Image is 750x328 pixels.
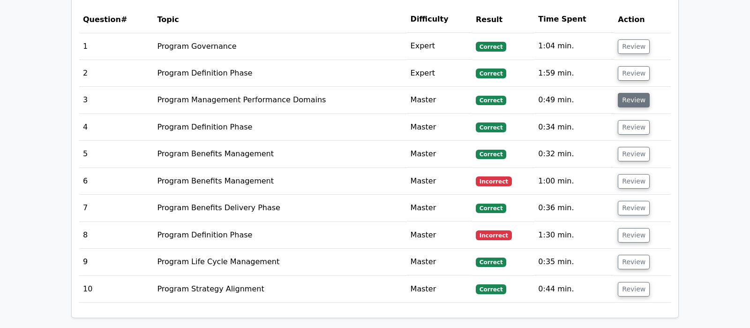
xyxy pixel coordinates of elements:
button: Review [618,147,650,161]
span: Correct [476,122,506,132]
th: Action [614,6,671,33]
td: Master [407,195,472,221]
td: 1:00 min. [534,168,614,195]
th: Time Spent [534,6,614,33]
td: Expert [407,60,472,87]
button: Review [618,120,650,135]
td: Master [407,222,472,249]
td: 0:34 min. [534,114,614,141]
button: Review [618,174,650,189]
td: Program Benefits Delivery Phase [153,195,406,221]
td: Program Management Performance Domains [153,87,406,114]
span: Correct [476,150,506,159]
td: Master [407,276,472,303]
td: 7 [79,195,153,221]
span: Incorrect [476,230,512,240]
td: 0:35 min. [534,249,614,275]
button: Review [618,201,650,215]
td: 4 [79,114,153,141]
td: Program Definition Phase [153,114,406,141]
td: 6 [79,168,153,195]
td: 5 [79,141,153,168]
button: Review [618,66,650,81]
span: Correct [476,69,506,78]
button: Review [618,228,650,243]
td: Program Benefits Management [153,168,406,195]
td: 8 [79,222,153,249]
td: 1:04 min. [534,33,614,60]
td: Master [407,114,472,141]
button: Review [618,39,650,54]
td: Program Strategy Alignment [153,276,406,303]
button: Review [618,93,650,107]
td: Master [407,168,472,195]
td: 1:59 min. [534,60,614,87]
button: Review [618,282,650,297]
td: 10 [79,276,153,303]
button: Review [618,255,650,269]
td: 0:36 min. [534,195,614,221]
span: Correct [476,204,506,213]
td: 0:32 min. [534,141,614,168]
span: Correct [476,284,506,294]
td: 0:44 min. [534,276,614,303]
td: Master [407,249,472,275]
td: 3 [79,87,153,114]
td: Master [407,87,472,114]
td: Program Definition Phase [153,60,406,87]
th: Result [472,6,534,33]
td: 2 [79,60,153,87]
td: Program Benefits Management [153,141,406,168]
td: 9 [79,249,153,275]
span: Question [83,15,121,24]
span: Correct [476,96,506,105]
span: Correct [476,258,506,267]
th: # [79,6,153,33]
span: Correct [476,42,506,51]
span: Incorrect [476,176,512,186]
td: Expert [407,33,472,60]
th: Topic [153,6,406,33]
td: Program Governance [153,33,406,60]
td: 0:49 min. [534,87,614,114]
td: Program Life Cycle Management [153,249,406,275]
td: Master [407,141,472,168]
td: Program Definition Phase [153,222,406,249]
td: 1 [79,33,153,60]
th: Difficulty [407,6,472,33]
td: 1:30 min. [534,222,614,249]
